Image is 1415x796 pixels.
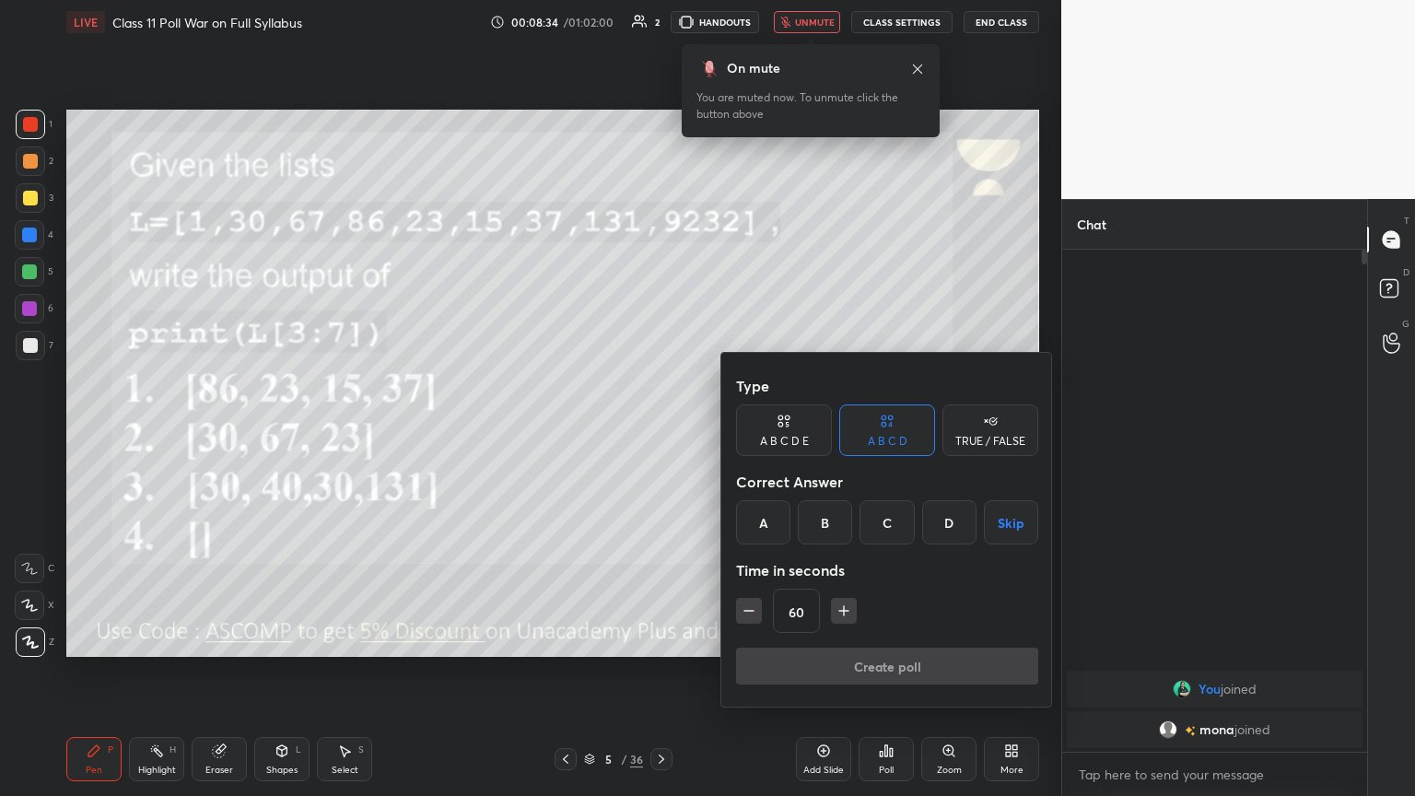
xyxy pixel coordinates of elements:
[736,552,1038,589] div: Time in seconds
[868,436,907,447] div: A B C D
[955,436,1025,447] div: TRUE / FALSE
[760,436,809,447] div: A B C D E
[984,500,1038,544] button: Skip
[798,500,852,544] div: B
[736,368,1038,404] div: Type
[736,500,790,544] div: A
[860,500,914,544] div: C
[922,500,976,544] div: D
[736,463,1038,500] div: Correct Answer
